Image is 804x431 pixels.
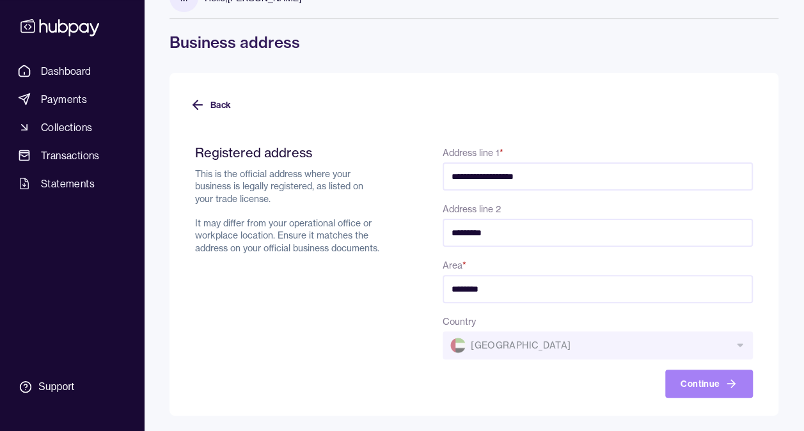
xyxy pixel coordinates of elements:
span: Transactions [41,148,100,163]
a: Transactions [13,144,131,167]
label: Area [443,260,466,271]
div: Support [38,380,74,394]
span: Dashboard [41,63,91,79]
span: Statements [41,176,95,191]
a: Dashboard [13,59,131,82]
label: Country [443,316,476,327]
span: Collections [41,120,92,135]
a: Payments [13,88,131,111]
a: Statements [13,172,131,195]
h1: Business address [169,32,778,52]
a: Collections [13,116,131,139]
span: Payments [41,91,87,107]
button: Continue [665,370,753,398]
label: Address line 1 [443,147,503,159]
label: Address line 2 [443,203,501,215]
a: Support [13,373,131,400]
button: Back [190,91,231,119]
h2: Registered address [195,145,381,161]
p: This is the official address where your business is legally registered, as listed on your trade l... [195,168,381,255]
